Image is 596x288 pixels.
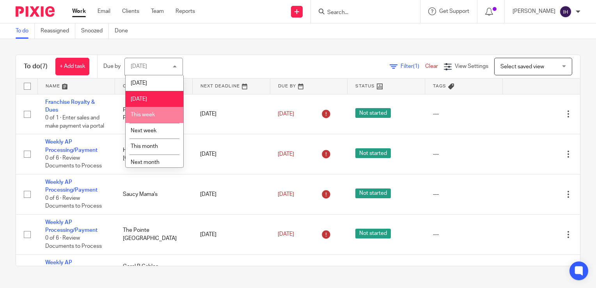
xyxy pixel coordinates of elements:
[122,7,139,15] a: Clients
[192,94,270,134] td: [DATE]
[278,111,294,117] span: [DATE]
[433,110,495,118] div: ---
[355,108,391,118] span: Not started
[45,100,95,113] a: Franchise Royalty & Dues
[151,7,164,15] a: Team
[176,7,195,15] a: Reports
[433,231,495,238] div: ---
[40,63,48,69] span: (7)
[433,84,446,88] span: Tags
[131,128,156,133] span: Next week
[16,23,35,39] a: To do
[45,236,102,249] span: 0 of 6 · Review Documents to Process
[16,6,55,17] img: Pixie
[500,64,544,69] span: Select saved view
[81,23,109,39] a: Snoozed
[24,62,48,71] h1: To do
[192,174,270,215] td: [DATE]
[45,260,98,273] a: Weekly AP Processing/Payment
[131,112,155,117] span: This week
[192,214,270,254] td: [DATE]
[131,144,158,149] span: This month
[355,229,391,238] span: Not started
[131,80,147,86] span: [DATE]
[115,214,193,254] td: The Pointe [GEOGRAPHIC_DATA]
[45,115,104,129] span: 0 of 1 · Enter sales and make payment via portal
[559,5,572,18] img: svg%3E
[413,64,419,69] span: (1)
[98,7,110,15] a: Email
[131,64,147,69] div: [DATE]
[401,64,425,69] span: Filter
[45,220,98,233] a: Weekly AP Processing/Payment
[439,9,469,14] span: Get Support
[513,7,555,15] p: [PERSON_NAME]
[455,64,488,69] span: View Settings
[115,134,193,174] td: Howlin Bird [GEOGRAPHIC_DATA]
[72,7,86,15] a: Work
[425,64,438,69] a: Clear
[131,160,160,165] span: Next month
[115,23,134,39] a: Done
[45,139,98,153] a: Weekly AP Processing/Payment
[355,188,391,198] span: Not started
[355,148,391,158] span: Not started
[433,190,495,198] div: ---
[192,134,270,174] td: [DATE]
[41,23,75,39] a: Reassigned
[45,196,102,209] span: 0 of 6 · Review Documents to Process
[278,192,294,197] span: [DATE]
[115,94,193,134] td: Progressive Pizza Partners
[45,180,98,193] a: Weekly AP Processing/Payment
[278,232,294,237] span: [DATE]
[45,155,102,169] span: 0 of 6 · Review Documents to Process
[103,62,121,70] p: Due by
[433,150,495,158] div: ---
[131,96,147,102] span: [DATE]
[55,58,89,75] a: + Add task
[278,151,294,157] span: [DATE]
[326,9,397,16] input: Search
[115,174,193,215] td: Saucy Mama's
